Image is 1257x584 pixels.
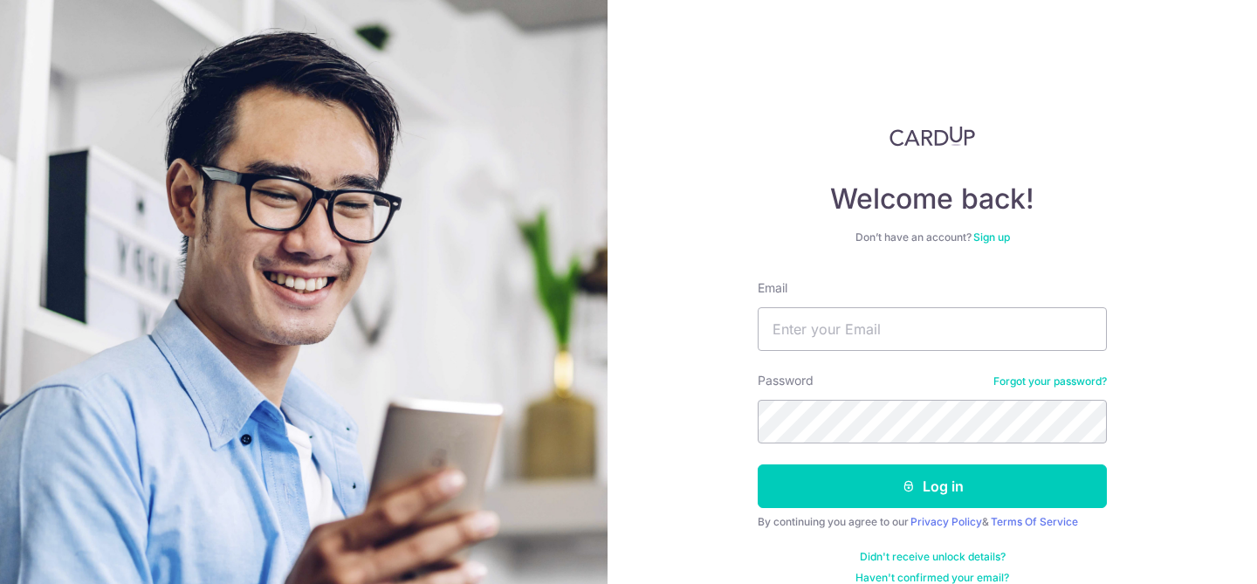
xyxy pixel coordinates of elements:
a: Privacy Policy [910,515,982,528]
a: Forgot your password? [993,374,1107,388]
h4: Welcome back! [758,182,1107,216]
div: Don’t have an account? [758,230,1107,244]
label: Email [758,279,787,297]
label: Password [758,372,814,389]
input: Enter your Email [758,307,1107,351]
a: Sign up [973,230,1010,244]
a: Didn't receive unlock details? [860,550,1006,564]
img: CardUp Logo [890,126,975,147]
button: Log in [758,464,1107,508]
a: Terms Of Service [991,515,1078,528]
div: By continuing you agree to our & [758,515,1107,529]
